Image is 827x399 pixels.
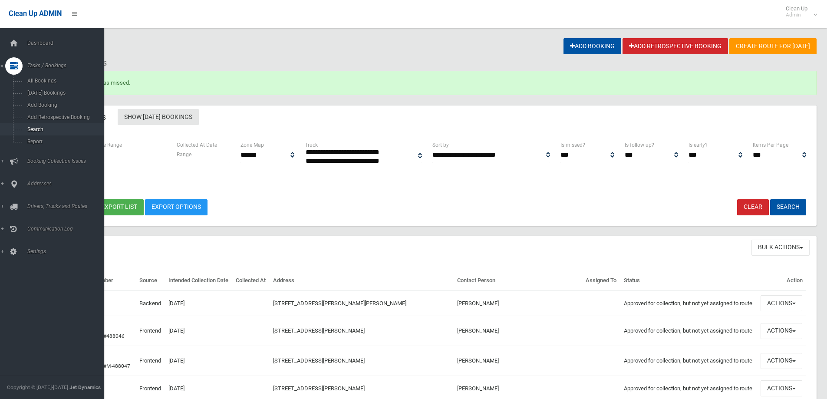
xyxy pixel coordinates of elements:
a: [STREET_ADDRESS][PERSON_NAME][PERSON_NAME] [273,300,406,307]
span: Clean Up [781,5,816,18]
div: Booking marked as missed. [38,71,817,95]
th: Collected At [232,271,270,291]
button: Search [770,199,806,215]
td: [DATE] [165,346,233,376]
td: [PERSON_NAME] [454,346,582,376]
button: Actions [761,353,802,369]
a: Export Options [145,199,208,215]
button: Actions [761,295,802,311]
th: Action [757,271,806,291]
th: Source [136,271,165,291]
span: Add Booking [25,102,103,108]
td: Frontend [136,316,165,346]
a: Add Retrospective Booking [623,38,728,54]
th: Address [270,271,453,291]
th: Intended Collection Date [165,271,233,291]
a: [STREET_ADDRESS][PERSON_NAME] [273,327,365,334]
td: Approved for collection, but not yet assigned to route [620,346,757,376]
a: Clear [737,199,769,215]
span: Settings [25,248,111,254]
td: Approved for collection, but not yet assigned to route [620,316,757,346]
a: Create route for [DATE] [729,38,817,54]
span: Search [25,126,103,132]
td: [DATE] [165,316,233,346]
td: Frontend [136,346,165,376]
label: Truck [305,140,318,150]
span: All Bookings [25,78,103,84]
td: [DATE] [165,290,233,316]
span: Communication Log [25,226,111,232]
span: Addresses [25,181,111,187]
a: Add Booking [563,38,621,54]
span: Tasks / Bookings [25,63,111,69]
td: Approved for collection, but not yet assigned to route [620,290,757,316]
span: Clean Up ADMIN [9,10,62,18]
span: Add Retrospective Booking [25,114,103,120]
strong: Jet Dynamics [69,384,101,390]
th: Contact Person [454,271,582,291]
button: Actions [761,323,802,339]
td: Backend [136,290,165,316]
a: [STREET_ADDRESS][PERSON_NAME] [273,385,365,392]
small: Admin [786,12,807,18]
button: Export list [95,199,144,215]
a: Show [DATE] Bookings [118,109,199,125]
span: [DATE] Bookings [25,90,103,96]
button: Actions [761,380,802,396]
td: [PERSON_NAME] [454,316,582,346]
a: #M-488047 [103,363,130,369]
span: Drivers, Trucks and Routes [25,203,111,209]
a: #488046 [103,333,125,339]
button: Bulk Actions [751,240,810,256]
span: Copyright © [DATE]-[DATE] [7,384,68,390]
td: [PERSON_NAME] [454,290,582,316]
span: Report [25,138,103,145]
th: Status [620,271,757,291]
span: Dashboard [25,40,111,46]
a: [STREET_ADDRESS][PERSON_NAME] [273,357,365,364]
span: Booking Collection Issues [25,158,111,164]
th: Assigned To [582,271,620,291]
